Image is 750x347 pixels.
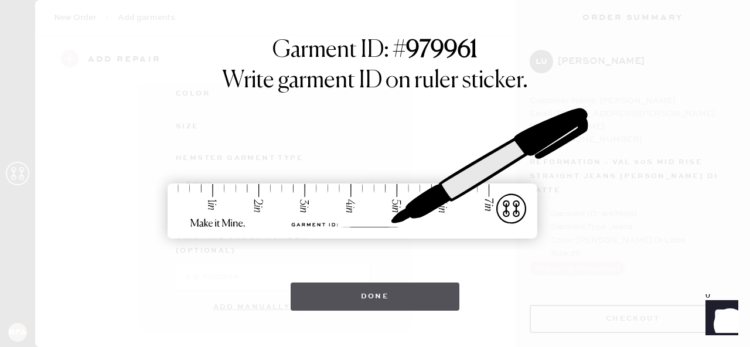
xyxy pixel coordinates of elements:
[406,39,478,62] strong: 979961
[694,294,745,345] iframe: Front Chat
[272,36,478,67] h1: Garment ID: #
[155,77,595,271] img: ruler-sticker-sharpie.svg
[291,283,460,311] button: Done
[222,67,528,95] h1: Write garment ID on ruler sticker.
